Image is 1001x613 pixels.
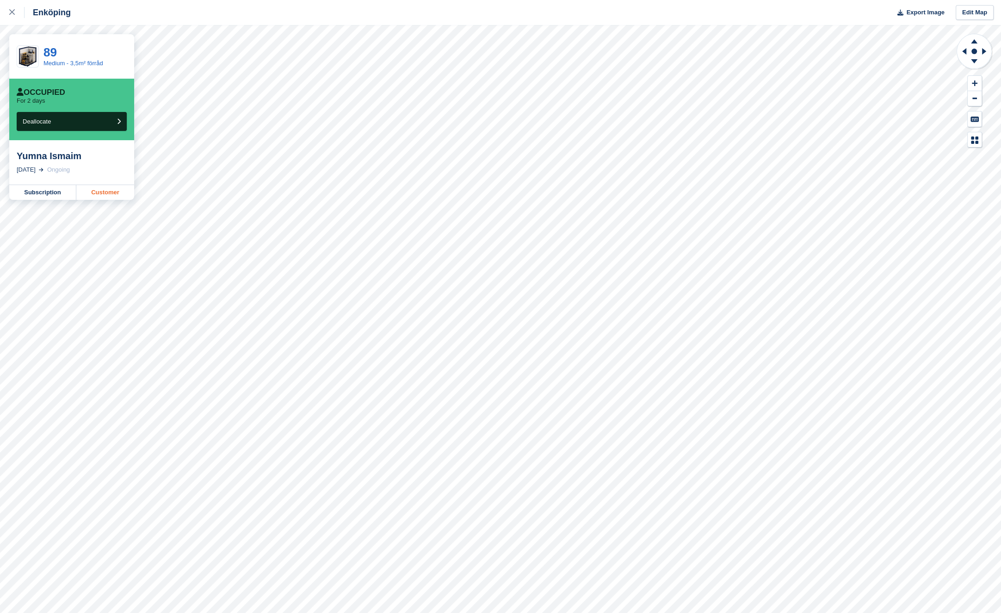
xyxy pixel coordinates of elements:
button: Export Image [892,5,945,20]
button: Zoom In [968,76,982,91]
div: Ongoing [47,165,70,174]
span: Export Image [906,8,944,17]
p: For 2 days [17,97,45,105]
span: Deallocate [23,118,51,125]
div: Yumna Ismaim [17,150,127,161]
button: Zoom Out [968,91,982,106]
button: Map Legend [968,132,982,148]
a: Edit Map [956,5,994,20]
a: Subscription [9,185,76,200]
a: Medium - 3,5m² förråd [43,60,103,67]
div: Enköping [25,7,71,18]
img: arrow-right-light-icn-cde0832a797a2874e46488d9cf13f60e5c3a73dbe684e267c42b8395dfbc2abf.svg [39,168,43,172]
img: _prc-small_final.png [17,46,38,66]
div: Occupied [17,88,65,97]
button: Keyboard Shortcuts [968,111,982,127]
a: 89 [43,45,57,59]
div: [DATE] [17,165,36,174]
a: Customer [76,185,134,200]
button: Deallocate [17,112,127,131]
